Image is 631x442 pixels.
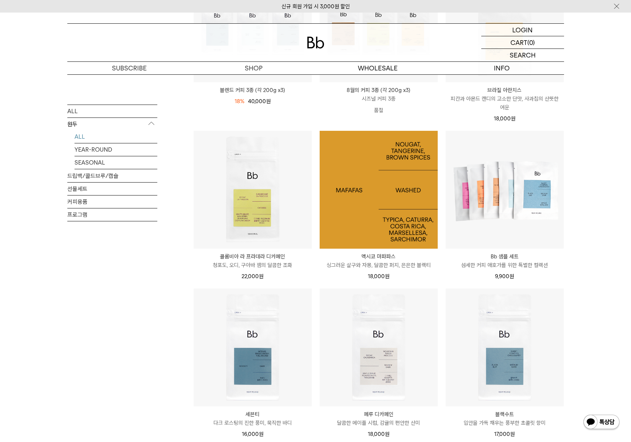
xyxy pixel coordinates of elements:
p: 블랙수트 [446,410,564,419]
a: Bb 샘플 세트 섬세한 커피 애호가를 위한 특별한 컬렉션 [446,252,564,270]
p: INFO [440,62,564,74]
p: 품절 [320,103,438,118]
p: 섬세한 커피 애호가를 위한 특별한 컬렉션 [446,261,564,270]
a: SHOP [191,62,316,74]
a: 블렌드 커피 3종 (각 200g x3) [194,86,312,95]
span: 17,000 [494,431,515,437]
p: CART [510,36,527,49]
span: 원 [385,431,389,437]
span: 22,000 [242,273,263,280]
span: 원 [259,273,263,280]
a: 선물세트 [67,182,157,195]
p: 피칸과 아몬드 캔디의 고소한 단맛, 사과칩의 산뜻한 여운 [446,95,564,112]
p: 달콤한 메이플 시럽, 감귤의 편안한 산미 [320,419,438,427]
p: 입안을 가득 채우는 풍부한 초콜릿 향미 [446,419,564,427]
img: 블랙수트 [446,289,564,406]
a: 드립백/콜드브루/캡슐 [67,169,157,182]
img: 세븐티 [194,289,312,406]
p: Bb 샘플 세트 [446,252,564,261]
span: 원 [266,98,271,105]
a: 커피용품 [67,195,157,208]
span: 원 [509,273,514,280]
a: SUBSCRIBE [67,62,191,74]
p: (0) [527,36,535,49]
p: 청포도, 오디, 구아바 잼의 달콤한 조화 [194,261,312,270]
span: 원 [259,431,263,437]
div: 18% [235,97,244,106]
a: 콜롬비아 라 프라데라 디카페인 청포도, 오디, 구아바 잼의 달콤한 조화 [194,252,312,270]
img: 페루 디카페인 [320,289,438,406]
a: 프로그램 [67,208,157,221]
img: 콜롬비아 라 프라데라 디카페인 [194,131,312,249]
img: 1000000480_add2_052.png [320,131,438,249]
a: 멕시코 마파파스 싱그러운 살구와 자몽, 달콤한 퍼지, 은은한 블랙티 [320,252,438,270]
a: 8월의 커피 3종 (각 200g x3) 시즈널 커피 3종 [320,86,438,103]
p: SEARCH [510,49,536,61]
p: 시즈널 커피 3종 [320,95,438,103]
p: 브라질 아란치스 [446,86,564,95]
a: 신규 회원 가입 시 3,000원 할인 [281,3,350,10]
a: LOGIN [481,24,564,36]
a: 세븐티 다크 로스팅의 진한 풍미, 묵직한 바디 [194,410,312,427]
img: 카카오톡 채널 1:1 채팅 버튼 [583,414,620,431]
a: YEAR-ROUND [75,143,157,156]
span: 18,000 [494,115,515,122]
span: 9,900 [495,273,514,280]
span: 40,000 [248,98,271,105]
span: 18,000 [368,273,389,280]
p: 페루 디카페인 [320,410,438,419]
a: CART (0) [481,36,564,49]
a: ALL [75,130,157,143]
p: 세븐티 [194,410,312,419]
p: WHOLESALE [316,62,440,74]
p: 멕시코 마파파스 [320,252,438,261]
a: 블랙수트 입안을 가득 채우는 풍부한 초콜릿 향미 [446,410,564,427]
span: 16,000 [242,431,263,437]
img: 로고 [307,37,324,49]
p: 8월의 커피 3종 (각 200g x3) [320,86,438,95]
span: 18,000 [368,431,389,437]
p: 싱그러운 살구와 자몽, 달콤한 퍼지, 은은한 블랙티 [320,261,438,270]
p: 원두 [67,118,157,130]
span: 원 [511,115,515,122]
span: 원 [510,431,515,437]
a: 브라질 아란치스 피칸과 아몬드 캔디의 고소한 단맛, 사과칩의 산뜻한 여운 [446,86,564,112]
a: 멕시코 마파파스 [320,131,438,249]
img: Bb 샘플 세트 [446,131,564,249]
a: 페루 디카페인 달콤한 메이플 시럽, 감귤의 편안한 산미 [320,410,438,427]
p: LOGIN [512,24,533,36]
span: 원 [385,273,389,280]
a: ALL [67,105,157,117]
p: 다크 로스팅의 진한 풍미, 묵직한 바디 [194,419,312,427]
a: SEASONAL [75,156,157,169]
p: 콜롬비아 라 프라데라 디카페인 [194,252,312,261]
